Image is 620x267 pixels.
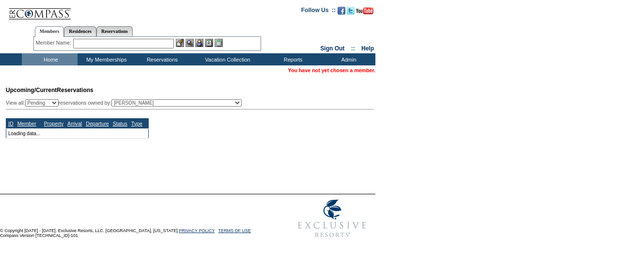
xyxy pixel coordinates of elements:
img: b_calculator.gif [215,39,223,47]
span: Reservations [6,87,93,94]
td: Loading data... [6,128,149,138]
td: Follow Us :: [301,6,336,17]
a: Help [361,45,374,52]
img: View [186,39,194,47]
a: Status [113,121,127,126]
img: Become our fan on Facebook [338,7,345,15]
div: View all: reservations owned by: [6,99,246,107]
img: Impersonate [195,39,203,47]
a: ID [8,121,14,126]
img: Subscribe to our YouTube Channel [356,7,373,15]
div: Member Name: [36,39,73,47]
a: Arrival [67,121,82,126]
a: Type [131,121,142,126]
a: Subscribe to our YouTube Channel [356,10,373,16]
a: Follow us on Twitter [347,10,355,16]
img: b_edit.gif [176,39,184,47]
td: My Memberships [77,53,133,65]
a: Sign Out [320,45,344,52]
img: Reservations [205,39,213,47]
img: Follow us on Twitter [347,7,355,15]
a: TERMS OF USE [218,228,251,233]
td: Reservations [133,53,189,65]
td: Admin [320,53,375,65]
span: :: [351,45,355,52]
span: Upcoming/Current [6,87,57,94]
td: Reports [264,53,320,65]
td: Home [22,53,77,65]
a: Members [35,26,64,37]
a: Member [17,121,36,126]
img: Exclusive Resorts [289,194,375,243]
a: PRIVACY POLICY [179,228,215,233]
td: Vacation Collection [189,53,264,65]
a: Residences [64,26,96,36]
a: Reservations [96,26,133,36]
a: Become our fan on Facebook [338,10,345,16]
a: Departure [86,121,108,126]
a: Property [44,121,63,126]
span: You have not yet chosen a member. [288,67,375,73]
